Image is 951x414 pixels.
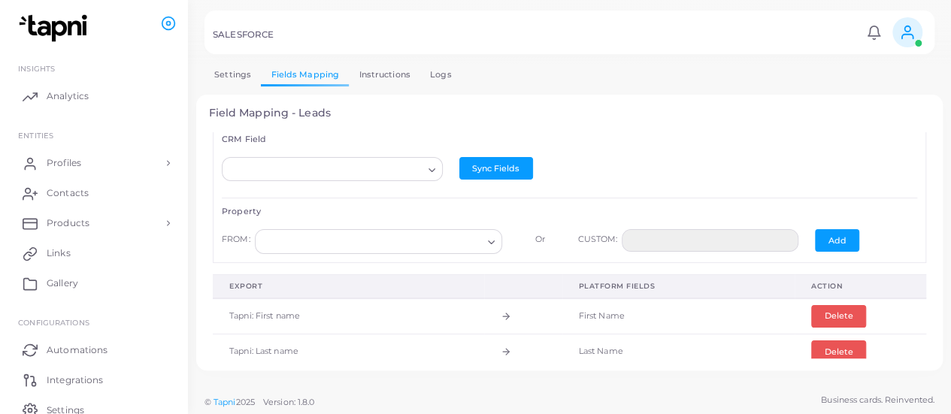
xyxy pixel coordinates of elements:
[14,14,97,42] img: logo
[229,281,468,292] div: Export
[213,298,484,334] td: Tapni: First name
[562,334,795,370] td: Last Name
[11,208,177,238] a: Products
[255,229,502,253] div: Search for option
[420,64,462,86] a: Logs
[222,229,255,253] div: FROM:
[579,281,778,292] div: Platform Fields
[261,64,349,86] a: Fields Mapping
[47,373,103,387] span: Integrations
[222,157,443,181] div: Search for option
[47,89,89,103] span: Analytics
[11,268,177,298] a: Gallery
[262,234,482,250] input: Search for option
[11,81,177,111] a: Analytics
[562,298,795,334] td: First Name
[47,277,78,290] span: Gallery
[484,275,562,298] th: Arrow
[577,229,622,252] div: CUSTOM:
[510,229,570,261] div: Or
[213,334,484,370] td: Tapni: Last name
[811,340,866,363] button: Delete
[204,64,261,86] a: Settings
[204,396,314,409] span: ©
[11,238,177,268] a: Links
[47,343,108,357] span: Automations
[213,29,274,40] h5: SALESFORCE
[349,64,420,86] a: Instructions
[209,107,931,119] h4: Field Mapping - Leads
[214,397,236,407] a: Tapni
[47,156,81,170] span: Profiles
[18,318,89,327] span: Configurations
[229,162,422,178] input: Search for option
[18,64,55,73] span: INSIGHTS
[222,207,917,216] h6: Property
[263,397,315,407] span: Version: 1.8.0
[811,305,866,328] button: Delete
[811,281,910,292] div: Action
[47,216,89,230] span: Products
[47,186,89,200] span: Contacts
[222,134,917,144] h6: CRM Field
[11,364,177,394] a: Integrations
[47,246,71,260] span: Links
[821,394,934,406] span: Business cards. Reinvented.
[11,178,177,208] a: Contacts
[11,334,177,364] a: Automations
[815,229,859,252] button: Add
[11,148,177,178] a: Profiles
[235,396,254,409] span: 2025
[18,131,53,140] span: ENTITIES
[459,157,533,180] button: Sync Fields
